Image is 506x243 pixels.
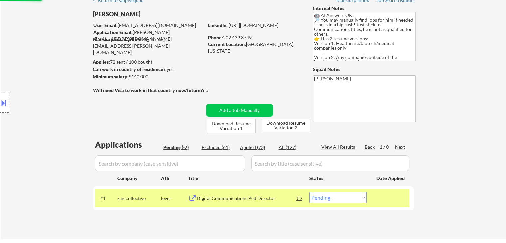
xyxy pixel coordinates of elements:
[395,144,406,150] div: Next
[161,175,188,182] div: ATS
[240,144,273,151] div: Applied (73)
[309,172,367,184] div: Status
[117,195,161,202] div: zinccollective
[251,155,409,171] input: Search by title (case sensitive)
[279,144,312,151] div: All (127)
[93,22,118,28] strong: User Email:
[95,155,245,171] input: Search by company (case sensitive)
[380,144,395,150] div: 1 / 0
[93,66,202,73] div: yes
[163,144,197,151] div: Pending (-7)
[93,22,204,29] div: [EMAIL_ADDRESS][DOMAIN_NAME]
[296,192,303,204] div: JD
[208,22,228,28] strong: LinkedIn:
[208,35,223,40] strong: Phone:
[93,10,230,18] div: [PERSON_NAME]
[93,59,204,65] div: 72 sent / 100 bought
[321,144,357,150] div: View All Results
[100,195,112,202] div: #1
[188,175,303,182] div: Title
[207,119,256,133] button: Download Resume Variation 1
[93,36,204,56] div: [PERSON_NAME][EMAIL_ADDRESS][PERSON_NAME][DOMAIN_NAME]
[93,29,204,42] div: [PERSON_NAME][EMAIL_ADDRESS][DOMAIN_NAME]
[95,141,161,149] div: Applications
[376,175,406,182] div: Date Applied
[313,5,416,12] div: Internal Notes
[365,144,375,150] div: Back
[313,66,416,73] div: Squad Notes
[262,119,310,132] button: Download Resume Variation 2
[93,66,167,72] strong: Can work in country of residence?:
[117,175,161,182] div: Company
[208,41,302,54] div: [GEOGRAPHIC_DATA], [US_STATE]
[203,87,222,94] div: no
[93,29,133,35] strong: Application Email:
[197,195,297,202] div: Digital Communications Pod Director
[202,144,235,151] div: Excluded (61)
[93,87,204,93] strong: Will need Visa to work in that country now/future?:
[206,104,273,117] button: Add a Job Manually
[161,195,188,202] div: lever
[208,41,246,47] strong: Current Location:
[208,34,302,41] div: 202.439.3749
[93,73,204,80] div: $140,000
[93,36,128,42] strong: Mailslurp Email:
[229,22,278,28] a: [URL][DOMAIN_NAME]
